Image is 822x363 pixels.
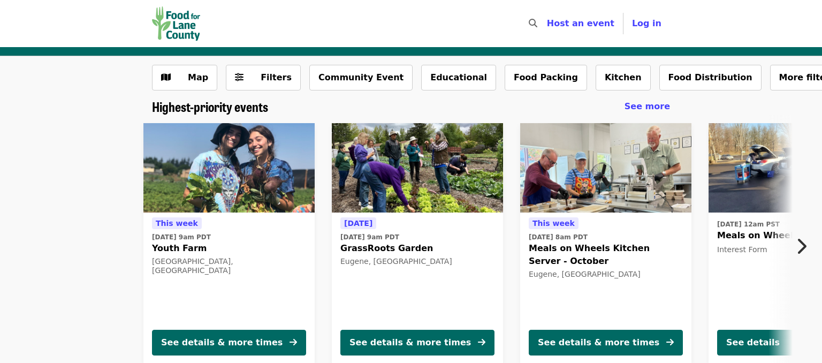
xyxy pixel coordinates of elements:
button: See details & more times [340,330,494,356]
span: Interest Form [717,245,767,254]
span: Youth Farm [152,242,306,255]
button: Next item [787,231,822,261]
div: [GEOGRAPHIC_DATA], [GEOGRAPHIC_DATA] [152,257,306,275]
div: Eugene, [GEOGRAPHIC_DATA] [529,270,683,279]
button: Food Packing [505,65,587,90]
button: Educational [421,65,496,90]
div: Eugene, [GEOGRAPHIC_DATA] [340,257,494,266]
time: [DATE] 12am PST [717,220,780,229]
span: This week [532,219,575,228]
i: arrow-right icon [290,337,297,347]
button: Show map view [152,65,217,90]
i: sliders-h icon [235,72,243,82]
button: See details & more times [529,330,683,356]
button: Community Event [309,65,413,90]
div: See details & more times [538,336,659,349]
input: Search [544,11,552,36]
i: arrow-right icon [478,337,485,347]
a: Host an event [547,18,614,28]
img: Youth Farm organized by FOOD For Lane County [143,123,315,213]
time: [DATE] 9am PDT [340,232,399,242]
img: FOOD For Lane County - Home [152,6,200,41]
span: Filters [261,72,292,82]
i: arrow-right icon [666,337,674,347]
button: See details & more times [152,330,306,356]
i: search icon [529,18,537,28]
i: map icon [161,72,171,82]
i: chevron-right icon [796,236,806,256]
span: GrassRoots Garden [340,242,494,255]
button: Kitchen [596,65,651,90]
img: Meals on Wheels Kitchen Server - October organized by FOOD For Lane County [520,123,691,213]
span: Log in [632,18,661,28]
span: Highest-priority events [152,97,268,116]
button: Filters (0 selected) [226,65,301,90]
button: Food Distribution [659,65,762,90]
a: Highest-priority events [152,99,268,115]
span: [DATE] [344,219,372,228]
img: GrassRoots Garden organized by FOOD For Lane County [332,123,503,213]
time: [DATE] 9am PDT [152,232,211,242]
button: Log in [623,13,670,34]
span: Map [188,72,208,82]
div: See details & more times [161,336,283,349]
span: See more [625,101,670,111]
time: [DATE] 8am PDT [529,232,588,242]
div: See details & more times [349,336,471,349]
span: This week [156,219,198,228]
a: See more [625,100,670,113]
div: See details [726,336,780,349]
div: Highest-priority events [143,99,679,115]
span: Meals on Wheels Kitchen Server - October [529,242,683,268]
